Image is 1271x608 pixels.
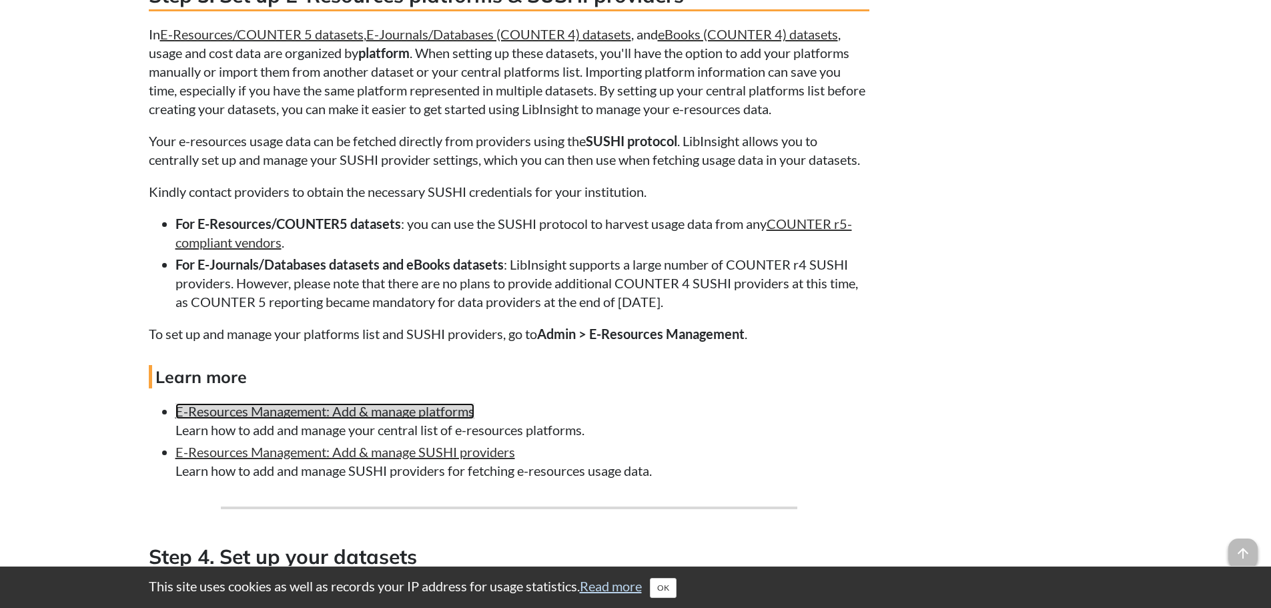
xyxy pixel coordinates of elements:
[160,26,364,42] a: E-Resources/COUNTER 5 datasets
[580,578,642,594] a: Read more
[366,26,631,42] a: E-Journals/Databases (COUNTER 4) datasets
[149,182,869,201] p: Kindly contact providers to obtain the necessary SUSHI credentials for your institution.
[175,255,869,311] li: : LibInsight supports a large number of COUNTER r4 SUSHI providers. However, please note that the...
[658,26,838,42] a: eBooks (COUNTER 4) datasets
[586,133,677,149] strong: SUSHI protocol
[175,402,869,439] li: Learn how to add and manage your central list of e-resources platforms.
[175,403,474,419] a: E-Resources Management: Add & manage platforms
[175,216,401,232] span: For E-Resources/COUNTER5 datasets
[149,25,869,118] p: In , , and , usage and cost data are organized by . When setting up these datasets, you'll have t...
[149,365,869,388] h4: Learn more
[650,578,677,598] button: Close
[149,543,869,573] h3: Step 4. Set up your datasets
[537,326,745,342] strong: Admin > E-Resources Management
[135,577,1136,598] div: This site uses cookies as well as records your IP address for usage statistics.
[175,214,869,252] li: : you can use the SUSHI protocol to harvest usage data from any .
[358,45,410,61] strong: platform
[175,256,504,272] span: For E-Journals/Databases datasets and eBooks datasets
[1228,540,1258,556] a: arrow_upward
[175,216,852,250] a: COUNTER r5-compliant vendors
[149,131,869,169] p: Your e-resources usage data can be fetched directly from providers using the . LibInsight allows ...
[1228,539,1258,568] span: arrow_upward
[175,444,515,460] a: E-Resources Management: Add & manage SUSHI providers
[149,324,869,343] p: To set up and manage your platforms list and SUSHI providers, go to .
[175,442,869,480] li: Learn how to add and manage SUSHI providers for fetching e-resources usage data.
